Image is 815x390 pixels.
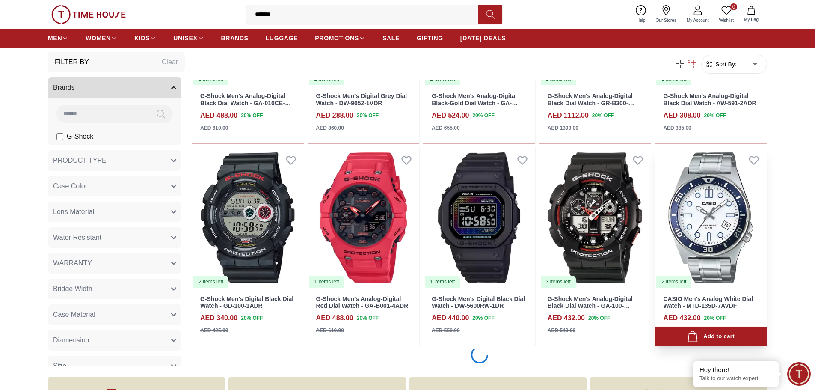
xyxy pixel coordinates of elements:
h4: AED 308.00 [663,110,700,121]
div: AED 540.00 [548,327,575,334]
span: PRODUCT TYPE [53,155,107,166]
a: G-Shock Men's Analog-Digital Black Dial Watch - GR-B300-1ADR [548,92,634,114]
span: 0 [730,3,737,10]
span: 20 % OFF [592,112,614,119]
span: LUGGAGE [266,34,298,42]
a: GIFTING [417,30,443,46]
span: 20 % OFF [241,314,263,322]
div: 2 items left [656,276,691,288]
span: 20 % OFF [472,314,494,322]
div: Add to cart [687,331,735,342]
a: BRANDS [221,30,249,46]
span: Lens Material [53,207,94,217]
h4: AED 340.00 [200,313,237,323]
h4: AED 488.00 [200,110,237,121]
span: My Account [683,17,712,24]
div: Clear [162,57,178,67]
span: SALE [382,34,400,42]
span: 20 % OFF [357,112,379,119]
span: Our Stores [652,17,680,24]
a: G-Shock Men's Digital Black Dial Watch - GD-100-1ADR2 items left [192,147,304,289]
button: Size [48,356,181,376]
a: UNISEX [173,30,204,46]
span: Case Material [53,310,95,320]
span: [DATE] DEALS [460,34,506,42]
a: PROMOTIONS [315,30,365,46]
span: GIFTING [417,34,443,42]
a: SALE [382,30,400,46]
a: Our Stores [651,3,682,25]
div: AED 425.00 [200,327,228,334]
div: AED 610.00 [200,124,228,132]
h4: AED 440.00 [432,313,469,323]
div: AED 655.00 [432,124,459,132]
span: MEN [48,34,62,42]
h4: AED 1112.00 [548,110,589,121]
a: G-Shock Men's Digital Black Dial Watch - DW-5600RW-1DR [432,295,525,310]
button: Case Color [48,176,181,196]
span: G-Shock [67,131,93,142]
span: 20 % OFF [357,314,379,322]
span: PROMOTIONS [315,34,359,42]
span: Size [53,361,66,371]
span: Wishlist [716,17,737,24]
span: Bridge Width [53,284,92,294]
span: KIDS [134,34,150,42]
span: Diamension [53,335,89,345]
button: Diamension [48,330,181,351]
span: Sort By: [714,60,737,68]
a: G-Shock Men's Digital Black Dial Watch - GD-100-1ADR [200,295,293,310]
button: PRODUCT TYPE [48,150,181,171]
a: [DATE] DEALS [460,30,506,46]
a: CASIO Men's Analog White Dial Watch - MTD-135D-7AVDF [663,295,753,310]
img: G-Shock Men's Digital Black Dial Watch - GD-100-1ADR [192,147,304,289]
div: 3 items left [541,276,576,288]
h4: AED 432.00 [663,313,700,323]
a: CASIO Men's Analog White Dial Watch - MTD-135D-7AVDF2 items left [655,147,767,289]
a: G-Shock Men's Analog-Digital Red Dial Watch - GA-B001-4ADR [316,295,409,310]
img: G-Shock Men's Analog-Digital Black Dial Watch - GA-100-1A4DR [539,147,651,289]
a: WOMEN [86,30,117,46]
h4: AED 524.00 [432,110,469,121]
div: AED 385.00 [663,124,691,132]
a: G-Shock Men's Analog-Digital Black Dial Watch - AW-591-2ADR [663,92,756,107]
input: G-Shock [56,133,63,140]
button: Sort By: [705,60,737,68]
a: G-Shock Men's Analog-Digital Black Dial Watch - GA-100-1A4DR3 items left [539,147,651,289]
a: MEN [48,30,68,46]
button: Lens Material [48,202,181,222]
div: 2 items left [193,276,228,288]
span: Brands [53,83,75,93]
div: 1 items left [425,276,460,288]
button: Brands [48,77,181,98]
span: 20 % OFF [472,112,494,119]
div: AED 550.00 [432,327,459,334]
h3: Filter By [55,57,89,67]
span: My Bag [741,16,762,23]
span: Help [633,17,649,24]
div: Chat Widget [787,362,811,386]
h4: AED 288.00 [316,110,353,121]
h4: AED 488.00 [316,313,353,323]
img: ... [51,5,126,24]
span: 20 % OFF [704,314,726,322]
button: Add to cart [655,327,767,347]
div: 1 items left [309,276,344,288]
span: 20 % OFF [588,314,610,322]
span: WOMEN [86,34,111,42]
span: UNISEX [173,34,197,42]
a: 0Wishlist [714,3,739,25]
img: G-Shock Men's Digital Black Dial Watch - DW-5600RW-1DR [423,147,535,289]
span: Case Color [53,181,87,191]
a: G-Shock Men's Analog-Digital Black Dial Watch - GA-010CE-2ADR [200,92,291,114]
a: KIDS [134,30,156,46]
div: Hey there! [699,366,772,374]
p: Talk to our watch expert! [699,375,772,382]
a: G-Shock Men's Digital Grey Dial Watch - DW-9052-1VDR [316,92,407,107]
button: Bridge Width [48,279,181,299]
a: Help [631,3,651,25]
button: Water Resistant [48,227,181,248]
button: My Bag [739,4,764,24]
button: Case Material [48,304,181,325]
img: G-Shock Men's Analog-Digital Red Dial Watch - GA-B001-4ADR [308,147,420,289]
